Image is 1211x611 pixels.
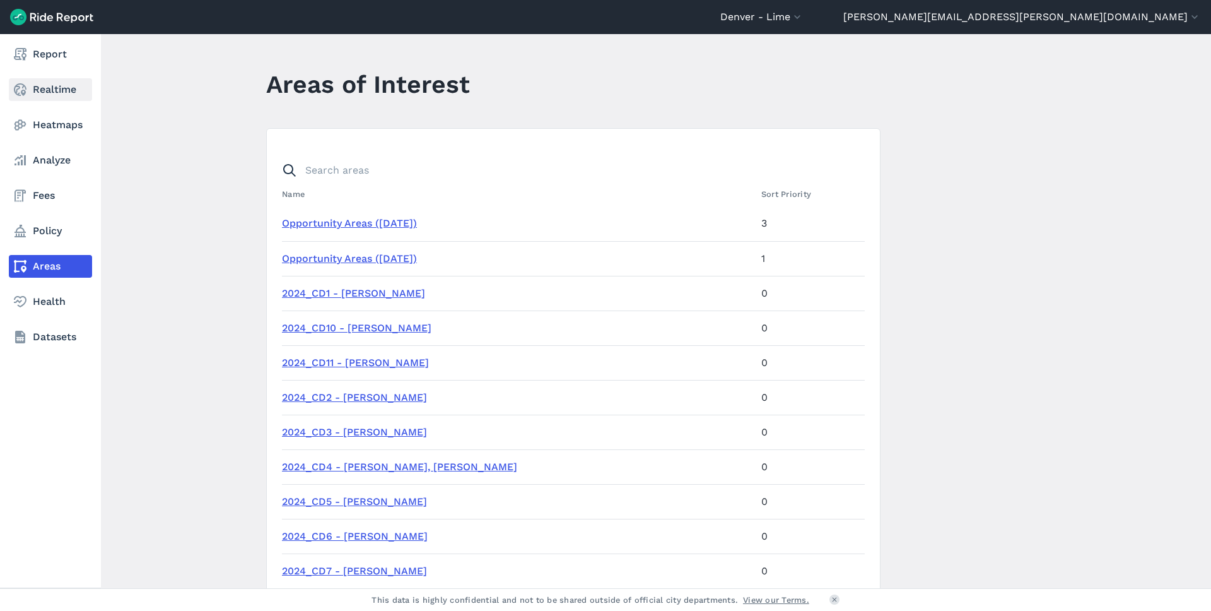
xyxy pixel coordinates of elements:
[282,322,431,334] a: 2024_CD10 - [PERSON_NAME]
[756,380,865,415] td: 0
[756,345,865,380] td: 0
[282,182,756,206] th: Name
[282,426,427,438] a: 2024_CD3 - [PERSON_NAME]
[282,391,427,403] a: 2024_CD2 - [PERSON_NAME]
[843,9,1201,25] button: [PERSON_NAME][EMAIL_ADDRESS][PERSON_NAME][DOMAIN_NAME]
[756,554,865,588] td: 0
[282,495,427,507] a: 2024_CD5 - [PERSON_NAME]
[756,276,865,311] td: 0
[756,449,865,484] td: 0
[743,594,809,606] a: View our Terms.
[9,184,92,207] a: Fees
[274,159,857,182] input: Search areas
[756,519,865,554] td: 0
[266,67,470,102] h1: Areas of Interest
[282,565,427,577] a: 2024_CD7 - [PERSON_NAME]
[9,78,92,101] a: Realtime
[756,484,865,519] td: 0
[9,255,92,278] a: Areas
[756,182,865,206] th: Sort Priority
[9,114,92,136] a: Heatmaps
[10,9,93,25] img: Ride Report
[282,357,429,369] a: 2024_CD11 - [PERSON_NAME]
[756,241,865,276] td: 1
[282,217,417,229] a: Opportunity Areas ([DATE])
[9,149,92,172] a: Analyze
[282,530,428,542] a: 2024_CD6 - [PERSON_NAME]
[282,252,417,264] a: Opportunity Areas ([DATE])
[9,43,92,66] a: Report
[282,461,517,473] a: 2024_CD4 - [PERSON_NAME], [PERSON_NAME]
[756,415,865,449] td: 0
[9,220,92,242] a: Policy
[720,9,804,25] button: Denver - Lime
[9,326,92,348] a: Datasets
[282,287,425,299] a: 2024_CD1 - [PERSON_NAME]
[756,206,865,241] td: 3
[9,290,92,313] a: Health
[756,311,865,345] td: 0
